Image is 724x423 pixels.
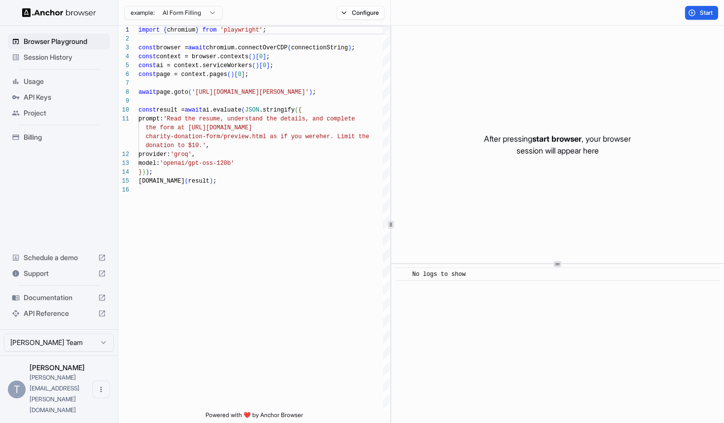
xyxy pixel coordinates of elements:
[171,151,192,158] span: 'groq'
[203,107,241,114] span: ai.evaluate
[138,151,171,158] span: provider:
[24,132,106,142] span: Billing
[118,88,129,97] div: 8
[156,62,252,69] span: ai = context.serviceWorkers
[295,107,298,114] span: (
[8,306,110,321] div: API Reference
[206,44,288,51] span: chromium.connectOverCDP
[231,71,234,78] span: )
[118,61,129,70] div: 5
[118,168,129,177] div: 14
[259,53,263,60] span: 0
[118,35,129,43] div: 2
[118,106,129,115] div: 10
[266,53,270,60] span: ;
[131,9,155,17] span: example:
[142,169,145,176] span: )
[348,44,351,51] span: )
[185,107,203,114] span: await
[8,250,110,266] div: Schedule a demo
[259,62,263,69] span: [
[188,178,209,185] span: result
[192,89,309,96] span: '[URL][DOMAIN_NAME][PERSON_NAME]'
[160,160,234,167] span: 'openai/gpt-oss-120b'
[241,71,245,78] span: ]
[24,269,94,278] span: Support
[138,89,156,96] span: await
[145,142,206,149] span: donation to $10.'
[138,44,156,51] span: const
[156,53,248,60] span: context = browser.contexts
[8,89,110,105] div: API Keys
[400,269,405,279] span: ​
[24,308,94,318] span: API Reference
[24,37,106,46] span: Browser Playground
[8,129,110,145] div: Billing
[118,150,129,159] div: 12
[263,62,266,69] span: 0
[24,77,106,86] span: Usage
[138,107,156,114] span: const
[245,71,248,78] span: ;
[24,253,94,263] span: Schedule a demo
[24,52,106,62] span: Session History
[138,53,156,60] span: const
[24,293,94,303] span: Documentation
[30,374,79,414] span: tom@mahler.tech
[22,8,96,17] img: Anchor Logo
[8,74,110,89] div: Usage
[241,107,245,114] span: (
[145,133,319,140] span: charity-donation-form/preview.html as if you were
[252,53,255,60] span: )
[700,9,714,17] span: Start
[309,89,312,96] span: )
[8,34,110,49] div: Browser Playground
[291,44,348,51] span: connectionString
[238,71,241,78] span: 0
[234,71,238,78] span: [
[138,115,163,122] span: prompt:
[227,71,231,78] span: (
[145,169,149,176] span: )
[138,169,142,176] span: }
[8,290,110,306] div: Documentation
[188,89,192,96] span: (
[188,44,206,51] span: await
[298,107,302,114] span: {
[206,142,209,149] span: ,
[145,124,252,131] span: the form at [URL][DOMAIN_NAME]
[138,62,156,69] span: const
[24,108,106,118] span: Project
[484,133,631,156] p: After pressing , your browser session will appear here
[319,133,369,140] span: her. Limit the
[252,62,255,69] span: (
[118,115,129,123] div: 11
[156,44,188,51] span: browser =
[270,62,273,69] span: ;
[256,53,259,60] span: [
[156,71,227,78] span: page = context.pages
[156,107,185,114] span: result =
[263,53,266,60] span: ]
[24,92,106,102] span: API Keys
[263,27,266,34] span: ;
[185,178,188,185] span: (
[156,89,188,96] span: page.goto
[312,89,316,96] span: ;
[163,115,341,122] span: 'Read the resume, understand the details, and comp
[163,27,167,34] span: {
[213,178,216,185] span: ;
[245,107,259,114] span: JSON
[413,271,466,278] span: No logs to show
[149,169,153,176] span: ;
[203,27,217,34] span: from
[118,43,129,52] div: 3
[138,27,160,34] span: import
[30,363,85,372] span: Tom Mahler
[209,178,213,185] span: )
[8,266,110,281] div: Support
[138,160,160,167] span: model:
[118,70,129,79] div: 6
[167,27,196,34] span: chromium
[206,411,303,423] span: Powered with ❤️ by Anchor Browser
